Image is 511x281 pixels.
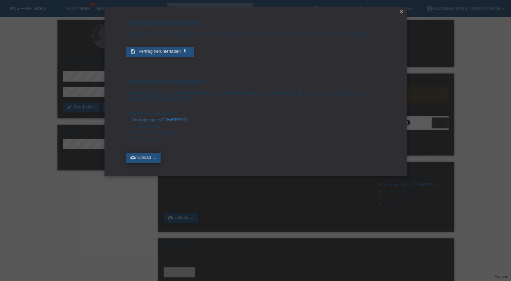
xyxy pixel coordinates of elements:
[126,32,385,37] p: Bitte laden Sie den Vertrag jetzt herunter. Danach bitte ausdrucken, unterschreiben und von der K...
[182,49,187,54] i: get_app
[126,91,385,101] p: Bitte vergessen Sie nicht die erforderlichen Dokumente hochzuladen und zu bestätigen. Nur so kann...
[132,117,188,122] a: Vertragskopie (POWERPAY)
[126,77,385,86] h1: Dokumente hochladen
[126,111,385,116] h4: Erforderliche Dokumente
[130,49,136,54] i: description
[126,18,385,27] h1: Vertrag herunterladen
[126,47,194,57] a: description Vertrag herunterladen get_app
[132,124,385,130] li: ID-/Passkopie
[126,153,161,163] a: cloud_uploadUpload ...
[399,9,404,14] i: close
[132,130,385,136] li: Aufenthaltsbewilligung
[397,8,406,16] a: close
[138,49,181,54] span: Vertrag herunterladen
[132,136,385,143] li: Kaufquittung
[130,155,136,160] i: cloud_upload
